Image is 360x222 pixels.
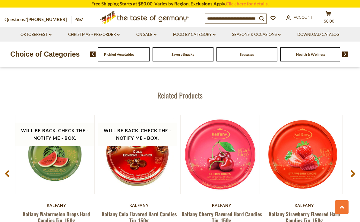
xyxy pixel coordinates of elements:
[173,31,216,38] a: Food By Category
[104,128,171,141] span: Will be back. Check the - Notify Me - Box.
[232,31,281,38] a: Seasons & Occasions
[324,19,334,23] span: $0.00
[226,1,269,6] a: Click here for details.
[297,31,339,38] a: Download Catalog
[68,31,120,38] a: Christmas - PRE-ORDER
[181,115,260,194] img: Kalfany Cherry Flavored Candy Drops
[180,203,263,208] div: Kalfany
[286,14,313,21] a: Account
[5,16,71,23] p: Questions?
[172,52,194,57] a: Savory Snacks
[27,17,67,22] a: [PHONE_NUMBER]
[15,91,345,100] h3: Related Products
[90,52,96,57] img: previous arrow
[15,115,94,194] img: Kalfany Watermelon Drops
[263,203,346,208] div: Kalfany
[21,31,52,38] a: Oktoberfest
[98,115,177,194] img: Kalfany Cola Flavored Hard Candies Tin, 150g
[319,11,337,26] button: $0.00
[263,115,342,194] img: Kalfany Strawberry Candy Drops
[98,203,180,208] div: Kalfany
[296,52,325,57] a: Health & Wellness
[15,203,98,208] div: Kalfany
[136,31,156,38] a: On Sale
[240,52,254,57] a: Sausages
[21,128,89,141] span: Will be back. Check the - Notify Me - Box.
[104,52,134,57] a: Pickled Vegetables
[342,52,348,57] img: next arrow
[294,15,313,20] span: Account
